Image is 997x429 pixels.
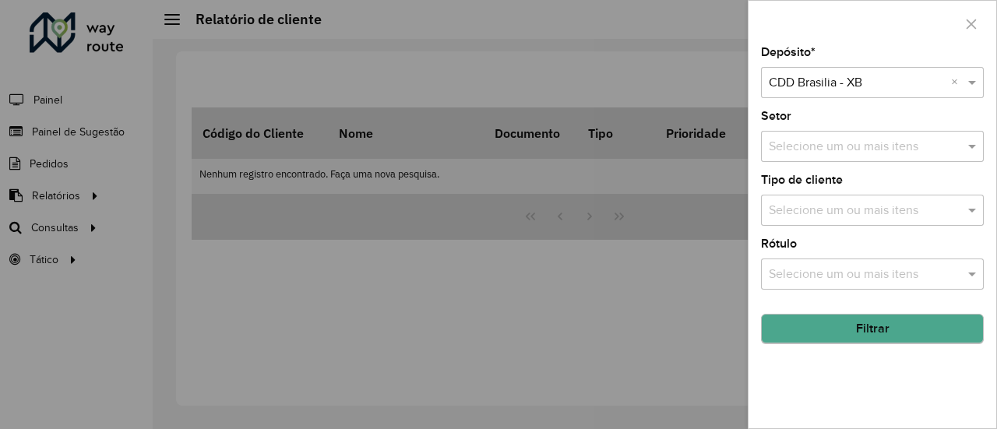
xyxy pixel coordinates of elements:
label: Rótulo [761,234,797,253]
span: Clear all [951,73,964,92]
label: Tipo de cliente [761,171,843,189]
label: Depósito [761,43,816,62]
button: Filtrar [761,314,984,343]
label: Setor [761,107,791,125]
